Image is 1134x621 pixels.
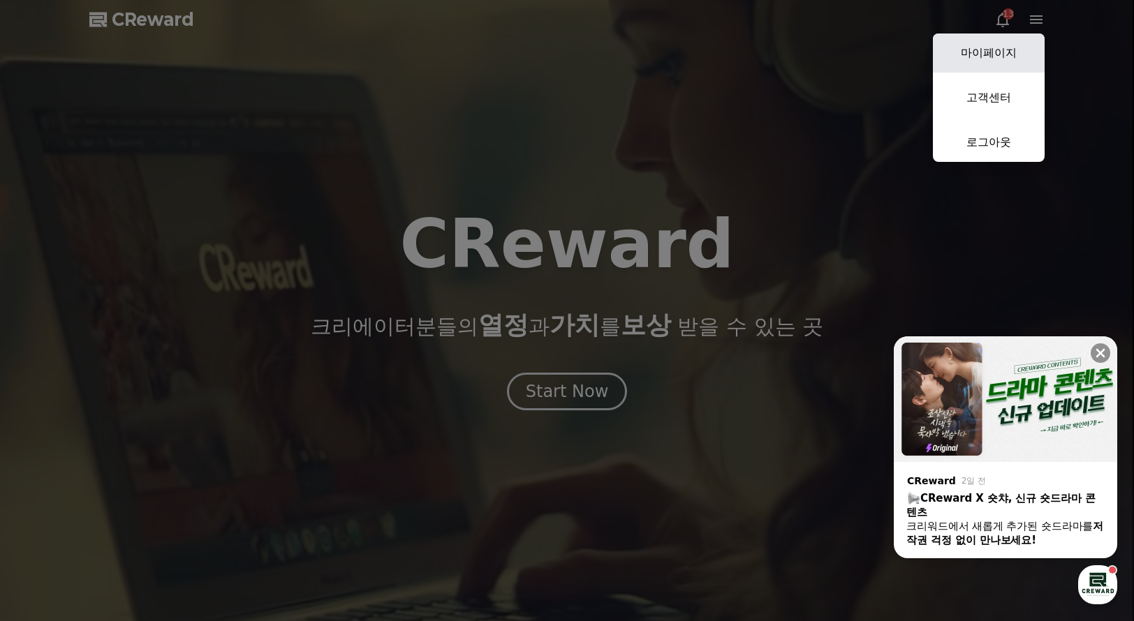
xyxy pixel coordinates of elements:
button: 마이페이지 고객센터 로그아웃 [933,33,1045,162]
a: 로그아웃 [933,123,1045,162]
span: 홈 [44,463,52,474]
span: 설정 [216,463,233,474]
a: 고객센터 [933,78,1045,117]
a: 마이페이지 [933,33,1045,73]
a: 홈 [4,442,92,477]
span: 대화 [128,464,145,475]
a: 대화 [92,442,180,477]
a: 설정 [180,442,268,477]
